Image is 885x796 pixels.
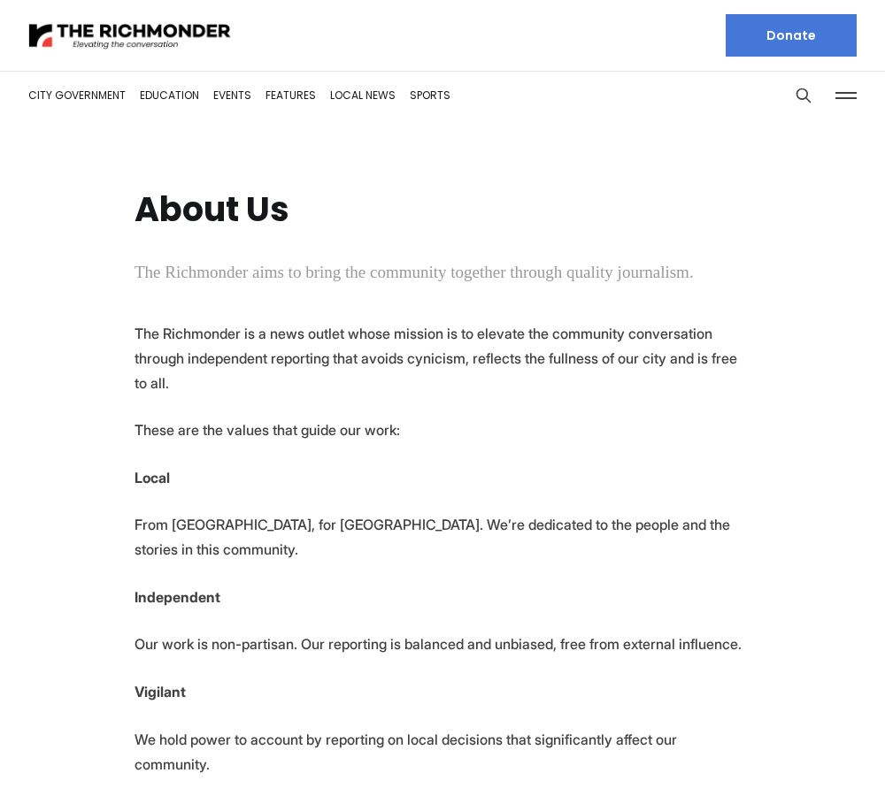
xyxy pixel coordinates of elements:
[213,88,251,103] a: Events
[135,417,750,442] p: These are the values that guide our work:
[735,709,885,796] iframe: portal-trigger
[135,727,750,777] p: We hold power to account by reporting on local decisions that significantly affect our community.
[726,14,857,57] a: Donate
[265,88,316,103] a: Features
[140,88,199,103] a: Education
[135,260,694,286] p: The Richmonder aims to bring the community together through quality journalism.
[135,191,289,228] h1: About Us
[28,88,126,103] a: City Government
[135,512,750,562] p: From [GEOGRAPHIC_DATA], for [GEOGRAPHIC_DATA]. We’re dedicated to the people and the stories in t...
[410,88,450,103] a: Sports
[135,321,750,395] p: The Richmonder is a news outlet whose mission is to elevate the community conversation through in...
[135,588,220,606] strong: Independent
[135,631,750,656] p: Our work is non-partisan. Our reporting is balanced and unbiased, free from external influence.
[135,469,170,486] strong: Local
[135,683,186,700] strong: Vigilant
[790,82,817,109] button: Search this site
[28,20,232,51] img: The Richmonder
[330,88,396,103] a: Local News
